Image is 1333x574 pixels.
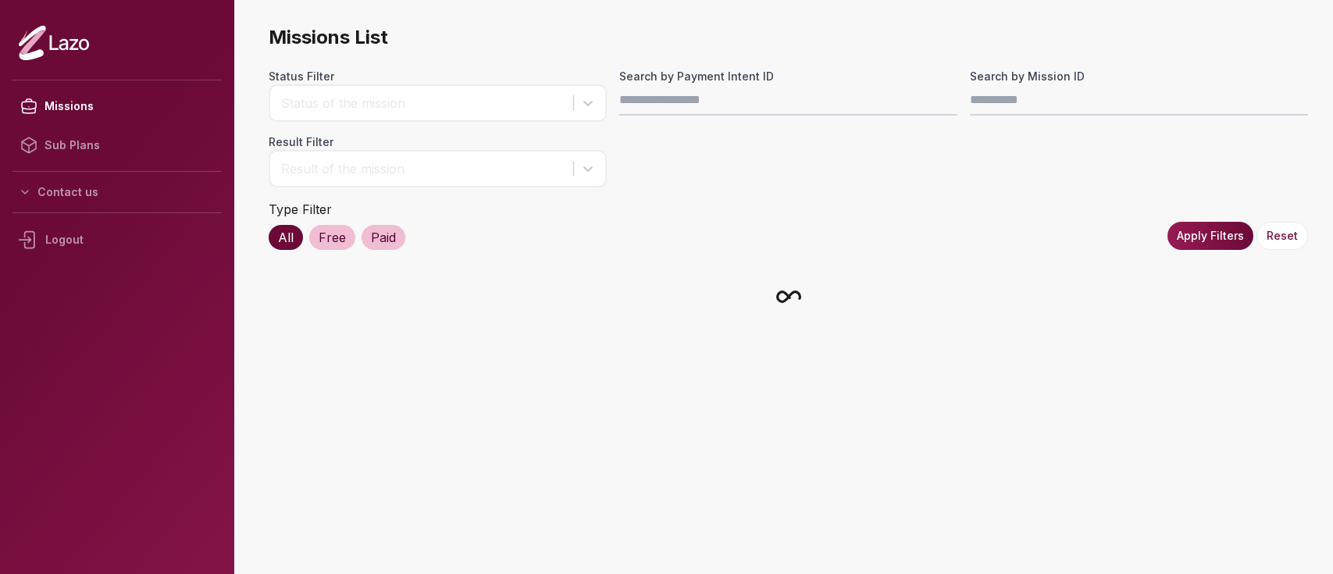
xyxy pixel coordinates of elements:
label: Search by Mission ID [970,69,1308,84]
label: Search by Payment Intent ID [619,69,957,84]
a: Missions [12,87,222,126]
label: Type Filter [269,201,332,217]
span: Missions List [269,25,1308,50]
div: Paid [362,225,405,250]
button: Contact us [12,178,222,206]
button: Apply Filters [1167,222,1253,250]
label: Result Filter [269,134,607,150]
div: Status of the mission [281,94,565,112]
label: Status Filter [269,69,607,84]
div: Free [309,225,355,250]
button: Reset [1256,222,1308,250]
div: Result of the mission [281,159,565,178]
a: Sub Plans [12,126,222,165]
div: Logout [12,219,222,260]
div: All [269,225,303,250]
